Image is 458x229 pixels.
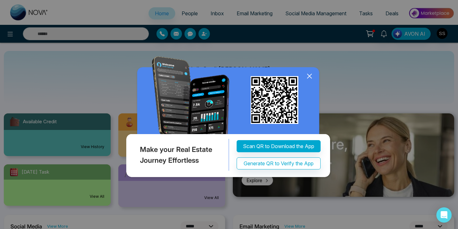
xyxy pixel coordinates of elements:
[436,207,452,223] div: Open Intercom Messenger
[125,139,229,171] div: Make your Real Estate Journey Effortless
[237,140,321,152] button: Scan QR to Download the App
[251,76,298,124] img: qr_for_download_app.png
[125,56,333,180] img: QRModal
[237,157,321,169] button: Generate QR to Verify the App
